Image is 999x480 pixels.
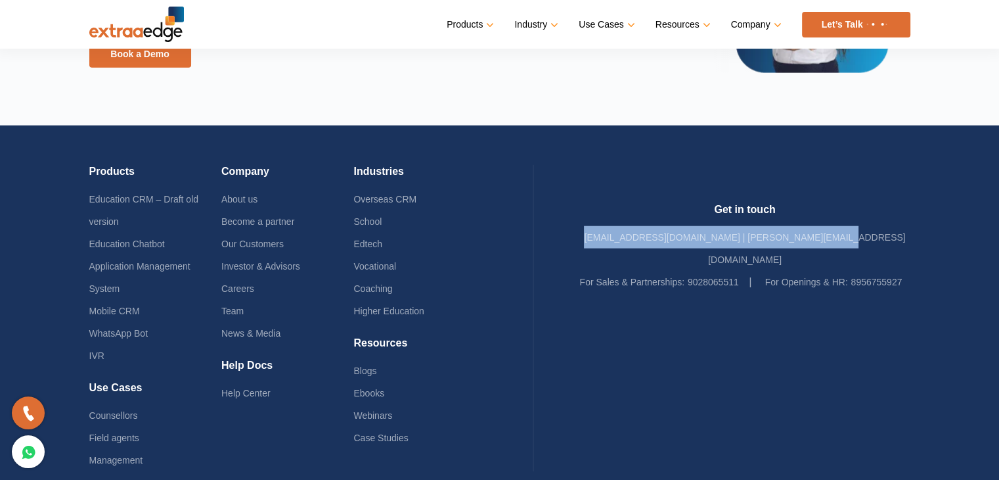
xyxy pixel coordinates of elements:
a: Management [89,455,143,466]
h4: Resources [353,337,485,360]
a: IVR [89,350,104,361]
a: Ebooks [353,388,384,398]
a: WhatsApp Bot [89,328,148,339]
a: Education CRM – Draft old version [89,194,199,227]
h4: Use Cases [89,381,221,404]
h4: Industries [353,165,485,188]
a: Application Management System [89,261,190,294]
a: Become a partner [221,216,294,227]
a: Coaching [353,283,392,294]
a: Edtech [353,239,382,249]
a: Investor & Advisors [221,261,300,272]
h4: Get in touch [580,203,910,226]
h4: Help Docs [221,359,353,382]
a: Company [731,15,779,34]
label: For Sales & Partnerships: [580,271,685,293]
a: Counsellors [89,410,138,421]
a: 9028065511 [688,277,739,287]
a: [EMAIL_ADDRESS][DOMAIN_NAME] | [PERSON_NAME][EMAIL_ADDRESS][DOMAIN_NAME] [584,232,905,265]
a: Webinars [353,410,392,421]
a: Industry [514,15,556,34]
a: Overseas CRM [353,194,416,204]
h4: Company [221,165,353,188]
a: Let’s Talk [802,12,910,37]
a: Products [447,15,491,34]
a: Blogs [353,366,376,376]
a: News & Media [221,328,280,339]
a: Resources [655,15,708,34]
a: Case Studies [353,433,408,443]
a: Vocational [353,261,396,272]
a: School [353,216,382,227]
a: Our Customers [221,239,284,249]
a: Help Center [221,388,271,398]
a: About us [221,194,257,204]
label: For Openings & HR: [765,271,848,293]
a: Book a Demo [89,40,191,68]
a: 8956755927 [851,277,902,287]
a: Use Cases [579,15,632,34]
a: Field agents [89,433,139,443]
a: Higher Education [353,306,424,316]
a: Team [221,306,244,316]
h4: Products [89,165,221,188]
a: Careers [221,283,254,294]
a: Education Chatbot [89,239,165,249]
a: Mobile CRM [89,306,140,316]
